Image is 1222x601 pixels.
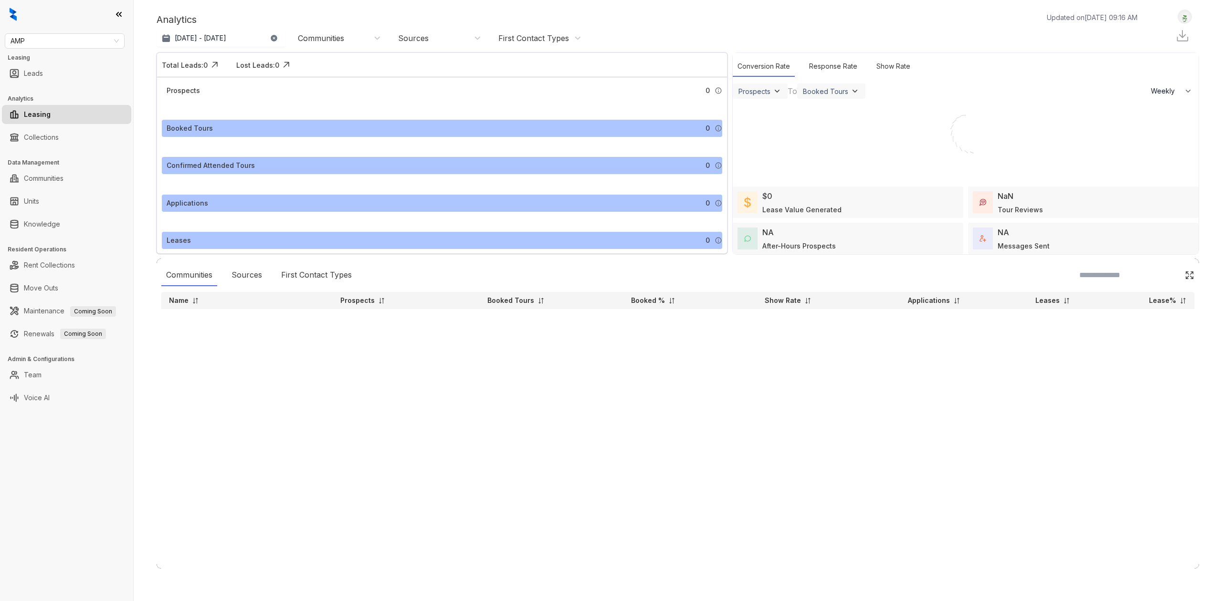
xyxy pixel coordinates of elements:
[167,235,191,246] div: Leases
[8,53,133,62] h3: Leasing
[2,105,131,124] li: Leasing
[227,264,267,286] div: Sources
[2,192,131,211] li: Units
[24,279,58,298] a: Move Outs
[980,235,986,242] img: TotalFum
[765,296,801,305] p: Show Rate
[11,34,119,48] span: AMP
[850,86,860,96] img: ViewFilterArrow
[8,158,133,167] h3: Data Management
[998,227,1009,238] div: NA
[24,324,106,343] a: RenewalsComing Soon
[70,306,116,317] span: Coming Soon
[998,241,1050,251] div: Messages Sent
[2,279,131,298] li: Move Outs
[8,245,133,254] h3: Resident Operations
[2,256,131,275] li: Rent Collections
[2,169,131,188] li: Communities
[279,58,294,72] img: Click Icon
[803,87,848,95] div: Booked Tours
[24,215,60,234] a: Knowledge
[175,33,226,43] p: [DATE] - [DATE]
[2,324,131,343] li: Renewals
[1151,86,1180,96] span: Weekly
[1180,297,1187,304] img: sorting
[398,33,429,43] div: Sources
[744,197,751,208] img: LeaseValue
[24,388,50,407] a: Voice AI
[537,297,545,304] img: sorting
[169,296,189,305] p: Name
[2,215,131,234] li: Knowledge
[762,205,842,215] div: Lease Value Generated
[192,297,199,304] img: sorting
[706,235,710,246] span: 0
[298,33,344,43] div: Communities
[1178,12,1191,22] img: UserAvatar
[161,264,217,286] div: Communities
[668,297,675,304] img: sorting
[2,64,131,83] li: Leads
[1035,296,1060,305] p: Leases
[715,237,722,244] img: Info
[236,60,279,70] div: Lost Leads: 0
[167,123,213,134] div: Booked Tours
[738,87,770,95] div: Prospects
[2,388,131,407] li: Voice AI
[631,296,665,305] p: Booked %
[715,124,722,132] img: Info
[772,86,782,96] img: ViewFilterArrow
[24,192,39,211] a: Units
[167,198,208,208] div: Applications
[167,160,255,171] div: Confirmed Attended Tours
[1145,83,1199,100] button: Weekly
[953,297,960,304] img: sorting
[60,329,106,339] span: Coming Soon
[24,256,75,275] a: Rent Collections
[24,169,63,188] a: Communities
[2,128,131,147] li: Collections
[10,8,17,21] img: logo
[908,296,950,305] p: Applications
[804,297,811,304] img: sorting
[2,365,131,384] li: Team
[762,190,772,202] div: $0
[788,85,797,97] div: To
[998,190,1013,202] div: NaN
[340,296,375,305] p: Prospects
[706,160,710,171] span: 0
[762,241,836,251] div: After-Hours Prospects
[872,56,915,77] div: Show Rate
[24,128,59,147] a: Collections
[980,199,986,206] img: TourReviews
[998,205,1043,215] div: Tour Reviews
[24,64,43,83] a: Leads
[24,365,42,384] a: Team
[930,100,1001,171] img: Loader
[744,235,751,242] img: AfterHoursConversations
[1185,270,1194,280] img: Click Icon
[276,264,357,286] div: First Contact Types
[715,162,722,169] img: Info
[762,227,774,238] div: NA
[706,123,710,134] span: 0
[208,58,222,72] img: Click Icon
[378,297,385,304] img: sorting
[804,56,862,77] div: Response Rate
[715,199,722,207] img: Info
[1165,271,1173,279] img: SearchIcon
[157,30,285,47] button: [DATE] - [DATE]
[24,105,51,124] a: Leasing
[487,296,534,305] p: Booked Tours
[1063,297,1070,304] img: sorting
[1149,296,1176,305] p: Lease%
[167,85,200,96] div: Prospects
[715,87,722,94] img: Info
[706,198,710,208] span: 0
[8,355,133,363] h3: Admin & Configurations
[498,33,569,43] div: First Contact Types
[733,56,795,77] div: Conversion Rate
[162,60,208,70] div: Total Leads: 0
[157,12,197,27] p: Analytics
[1047,12,1138,22] p: Updated on [DATE] 09:16 AM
